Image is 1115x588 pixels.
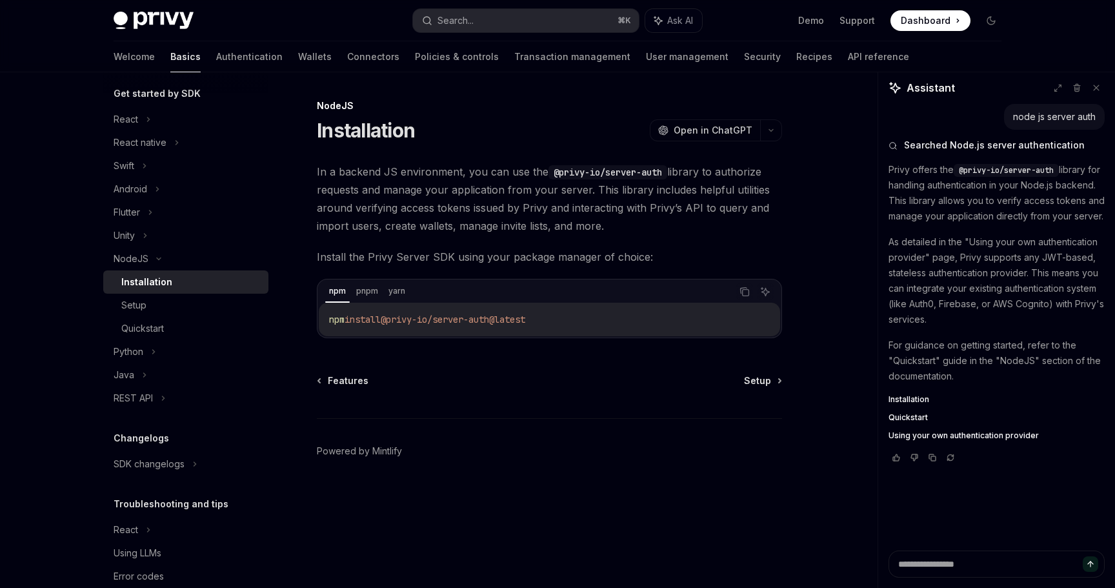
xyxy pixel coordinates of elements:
[114,344,143,360] div: Python
[890,10,970,31] a: Dashboard
[548,165,667,179] code: @privy-io/server-auth
[1083,556,1098,572] button: Send message
[114,390,153,406] div: REST API
[757,283,774,300] button: Ask AI
[114,205,140,220] div: Flutter
[907,80,955,96] span: Assistant
[437,13,474,28] div: Search...
[114,135,166,150] div: React native
[114,456,185,472] div: SDK changelogs
[114,112,138,127] div: React
[170,41,201,72] a: Basics
[385,283,409,299] div: yarn
[114,158,134,174] div: Swift
[317,99,782,112] div: NodeJS
[121,298,146,313] div: Setup
[317,248,782,266] span: Install the Privy Server SDK using your package manager of choice:
[889,162,1105,224] p: Privy offers the library for handling authentication in your Node.js backend. This library allows...
[121,274,172,290] div: Installation
[514,41,630,72] a: Transaction management
[744,41,781,72] a: Security
[1013,110,1096,123] div: node js server auth
[103,294,268,317] a: Setup
[889,431,1105,441] a: Using your own authentication provider
[904,139,1085,152] span: Searched Node.js server authentication
[645,9,702,32] button: Ask AI
[744,374,771,387] span: Setup
[114,367,134,383] div: Java
[839,14,875,27] a: Support
[114,181,147,197] div: Android
[325,283,350,299] div: npm
[103,542,268,565] a: Using LLMs
[381,314,525,325] span: @privy-io/server-auth@latest
[317,163,782,235] span: In a backend JS environment, you can use the library to authorize requests and manage your applic...
[901,14,950,27] span: Dashboard
[114,569,164,584] div: Error codes
[329,314,345,325] span: npm
[889,431,1039,441] span: Using your own authentication provider
[413,9,639,32] button: Search...⌘K
[889,234,1105,327] p: As detailed in the "Using your own authentication provider" page, Privy supports any JWT-based, s...
[121,321,164,336] div: Quickstart
[981,10,1001,31] button: Toggle dark mode
[889,412,928,423] span: Quickstart
[103,317,268,340] a: Quickstart
[103,270,268,294] a: Installation
[114,496,228,512] h5: Troubleshooting and tips
[345,314,381,325] span: install
[352,283,382,299] div: pnpm
[674,124,752,137] span: Open in ChatGPT
[744,374,781,387] a: Setup
[347,41,399,72] a: Connectors
[618,15,631,26] span: ⌘ K
[317,445,402,458] a: Powered by Mintlify
[889,394,1105,405] a: Installation
[889,412,1105,423] a: Quickstart
[114,41,155,72] a: Welcome
[114,545,161,561] div: Using LLMs
[114,86,201,101] h5: Get started by SDK
[318,374,368,387] a: Features
[796,41,832,72] a: Recipes
[415,41,499,72] a: Policies & controls
[889,139,1105,152] button: Searched Node.js server authentication
[798,14,824,27] a: Demo
[114,12,194,30] img: dark logo
[216,41,283,72] a: Authentication
[103,565,268,588] a: Error codes
[650,119,760,141] button: Open in ChatGPT
[889,394,929,405] span: Installation
[959,165,1054,176] span: @privy-io/server-auth
[114,431,169,446] h5: Changelogs
[667,14,693,27] span: Ask AI
[298,41,332,72] a: Wallets
[114,228,135,243] div: Unity
[114,251,148,267] div: NodeJS
[848,41,909,72] a: API reference
[736,283,753,300] button: Copy the contents from the code block
[328,374,368,387] span: Features
[889,338,1105,384] p: For guidance on getting started, refer to the "Quickstart" guide in the "NodeJS" section of the d...
[646,41,728,72] a: User management
[114,522,138,538] div: React
[317,119,415,142] h1: Installation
